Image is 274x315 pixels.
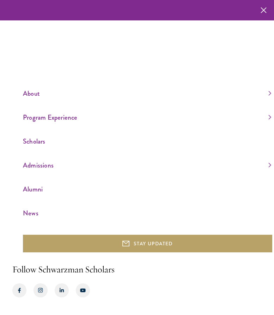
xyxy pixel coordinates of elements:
a: News [23,207,271,219]
a: About [23,88,271,99]
a: Alumni [23,183,271,195]
a: Program Experience [23,112,271,123]
button: STAY UPDATED [23,235,272,252]
h2: Follow Schwarzman Scholars [12,263,262,276]
a: Admissions [23,159,271,171]
a: Scholars [23,136,271,147]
